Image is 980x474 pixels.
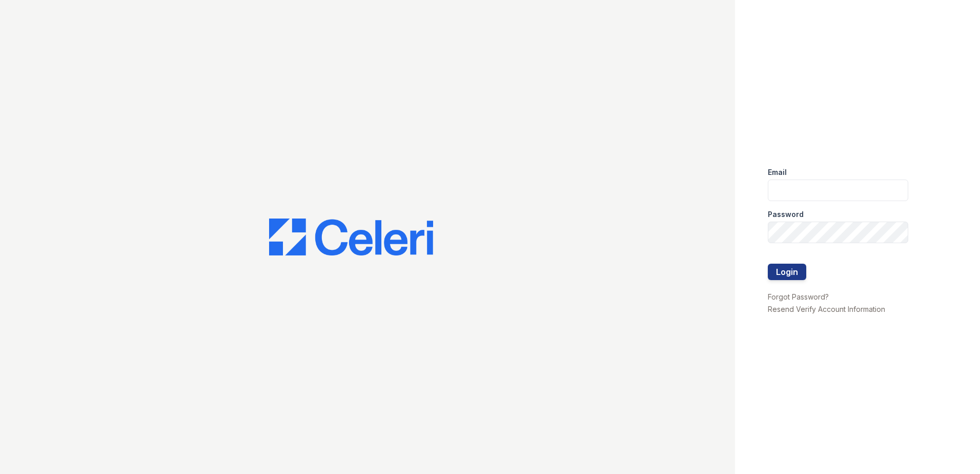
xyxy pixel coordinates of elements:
[269,219,433,255] img: CE_Logo_Blue-a8612792a0a2168367f1c8372b55b34899dd931a85d93a1a3d3e32e68fde9ad4.png
[768,167,787,177] label: Email
[768,292,829,301] a: Forgot Password?
[768,264,806,280] button: Login
[768,305,885,313] a: Resend Verify Account Information
[768,209,804,220] label: Password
